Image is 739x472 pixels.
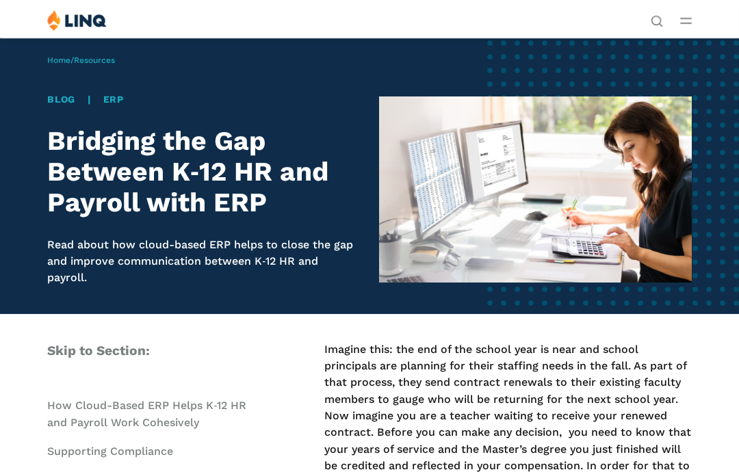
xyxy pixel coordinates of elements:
div: | [47,92,360,107]
span: Skip to Section: [47,343,150,358]
a: Resources [74,55,115,65]
nav: Utility Navigation [651,10,663,26]
a: Home [47,55,70,65]
h1: Bridging the Gap Between K‑12 HR and Payroll with ERP [47,126,360,218]
img: LINQ | K‑12 Software [47,10,107,31]
button: Open Search Bar [651,14,663,26]
button: Open Main Menu [680,13,692,28]
span: / [47,55,115,65]
a: Blog [47,94,75,105]
a: ERP [103,94,124,105]
p: Read about how cloud-based ERP helps to close the gap and improve communication between K‑12 HR a... [47,237,360,287]
img: Woman working on HR and Payroll - bridging the gap [379,96,692,283]
a: How Cloud-Based ERP Helps K‑12 HR and Payroll Work Cohesively [47,399,246,430]
a: Supporting Compliance [47,445,173,458]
